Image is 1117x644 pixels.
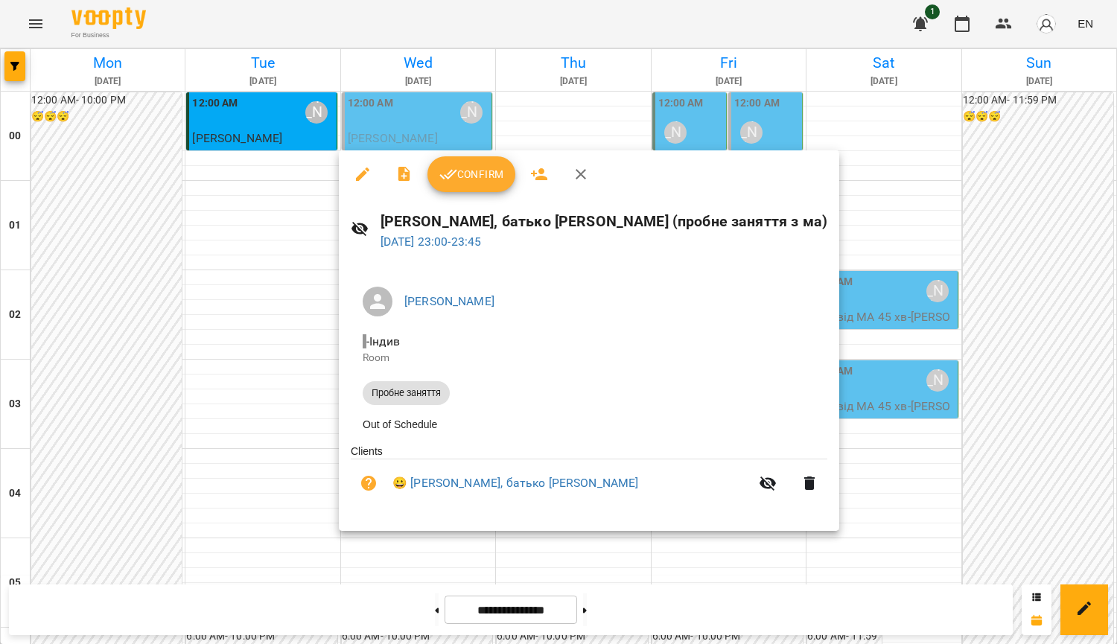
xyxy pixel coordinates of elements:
[404,294,494,308] a: [PERSON_NAME]
[381,210,827,233] h6: [PERSON_NAME], батько [PERSON_NAME] (пробне заняття з ма)
[439,165,503,183] span: Confirm
[363,334,403,348] span: - Індив
[351,444,827,513] ul: Clients
[351,465,386,501] button: Unpaid. Bill the attendance?
[392,474,638,492] a: 😀 [PERSON_NAME], батько [PERSON_NAME]
[351,411,827,438] li: Out of Schedule
[363,386,450,400] span: Пробне заняття
[381,235,482,249] a: [DATE] 23:00-23:45
[363,351,815,366] p: Room
[427,156,515,192] button: Confirm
